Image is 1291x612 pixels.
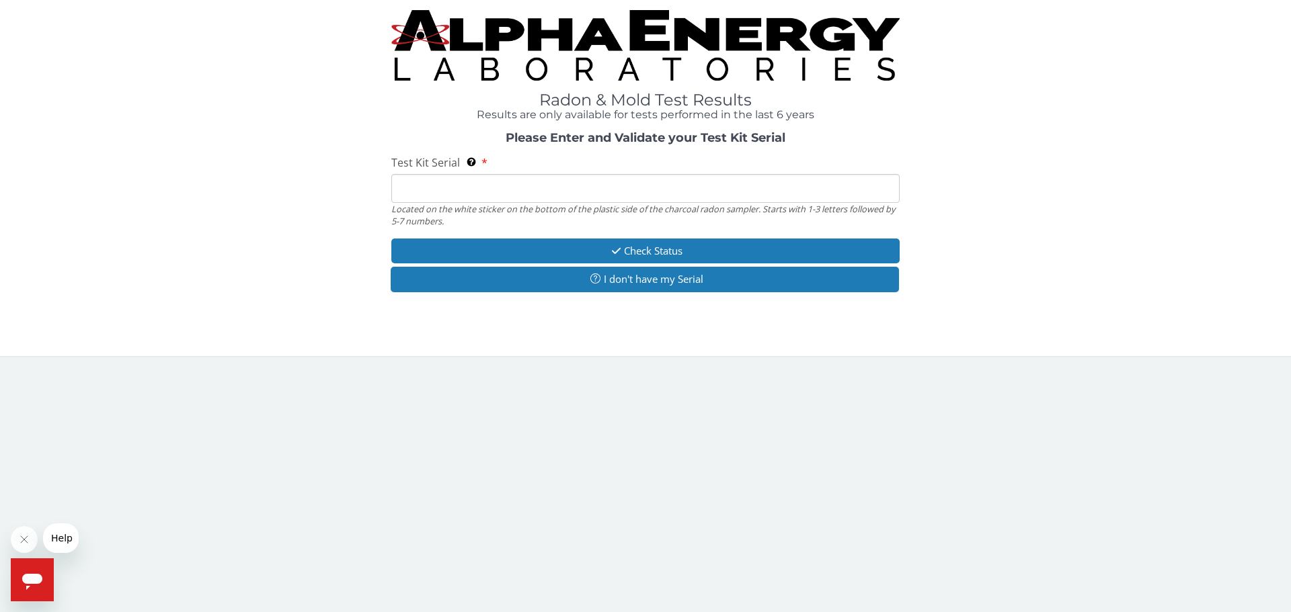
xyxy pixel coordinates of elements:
h1: Radon & Mold Test Results [391,91,900,109]
button: I don't have my Serial [391,267,899,292]
div: Located on the white sticker on the bottom of the plastic side of the charcoal radon sampler. Sta... [391,203,900,228]
span: Test Kit Serial [391,155,460,170]
strong: Please Enter and Validate your Test Kit Serial [506,130,785,145]
h4: Results are only available for tests performed in the last 6 years [391,109,900,121]
iframe: Close message [11,526,38,553]
iframe: Message from company [43,523,79,553]
iframe: Button to launch messaging window [11,558,54,601]
img: TightCrop.jpg [391,10,900,81]
button: Check Status [391,238,900,263]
